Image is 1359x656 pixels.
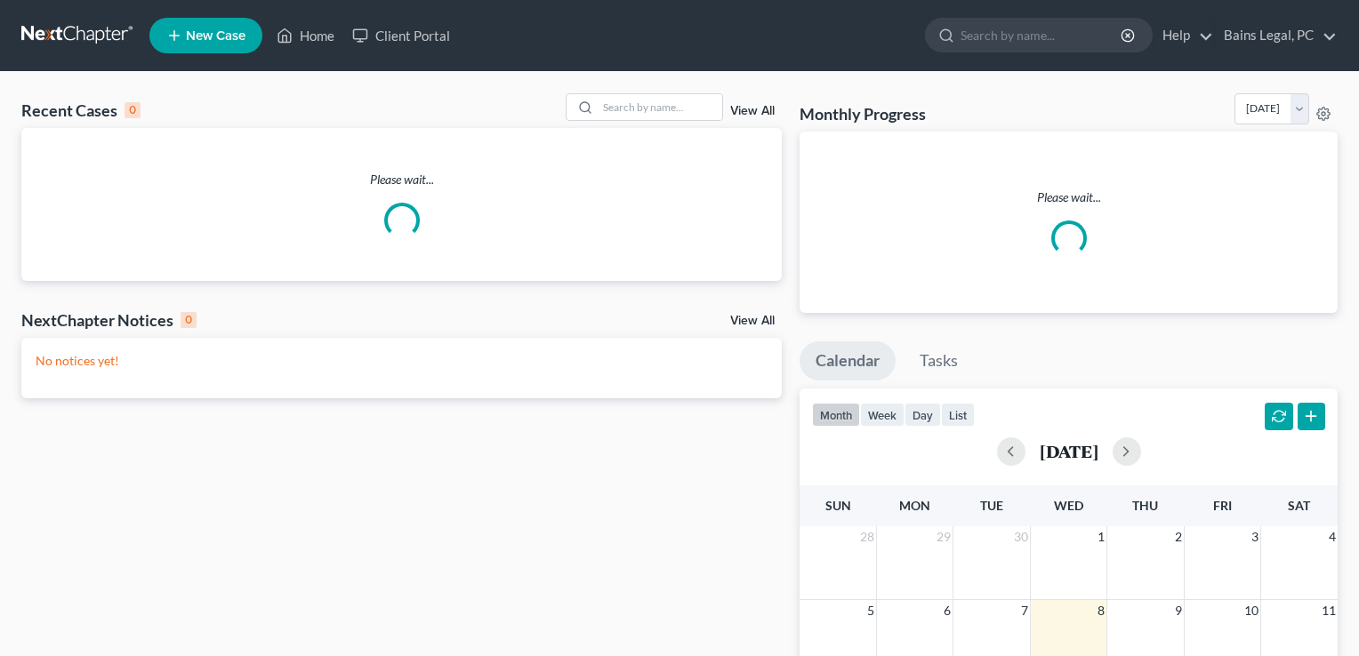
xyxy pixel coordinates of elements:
a: View All [730,105,775,117]
span: Tue [980,498,1003,513]
span: 28 [858,526,876,548]
div: NextChapter Notices [21,309,197,331]
a: Client Portal [343,20,459,52]
button: week [860,403,905,427]
h3: Monthly Progress [800,103,926,124]
span: 10 [1242,600,1260,621]
a: View All [730,315,775,327]
input: Search by name... [598,94,722,120]
span: Sat [1288,498,1310,513]
p: No notices yet! [36,352,768,370]
span: Sun [825,498,851,513]
span: 30 [1012,526,1030,548]
span: Fri [1213,498,1232,513]
span: Mon [899,498,930,513]
span: 9 [1173,600,1184,621]
span: New Case [186,29,245,43]
span: 7 [1019,600,1030,621]
span: 6 [942,600,953,621]
a: Tasks [904,341,974,380]
a: Bains Legal, PC [1215,20,1337,52]
p: Please wait... [814,188,1323,206]
span: 8 [1096,600,1106,621]
a: Help [1154,20,1213,52]
span: 1 [1096,526,1106,548]
span: 4 [1327,526,1338,548]
button: month [812,403,860,427]
p: Please wait... [21,171,782,188]
div: 0 [125,102,141,118]
div: 0 [181,312,197,328]
span: 29 [935,526,953,548]
button: list [941,403,975,427]
span: 2 [1173,526,1184,548]
input: Search by name... [961,19,1123,52]
span: Wed [1054,498,1083,513]
span: 3 [1250,526,1260,548]
span: Thu [1132,498,1158,513]
span: 11 [1320,600,1338,621]
button: day [905,403,941,427]
a: Home [268,20,343,52]
span: 5 [865,600,876,621]
div: Recent Cases [21,100,141,121]
a: Calendar [800,341,896,380]
h2: [DATE] [1040,442,1098,460]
